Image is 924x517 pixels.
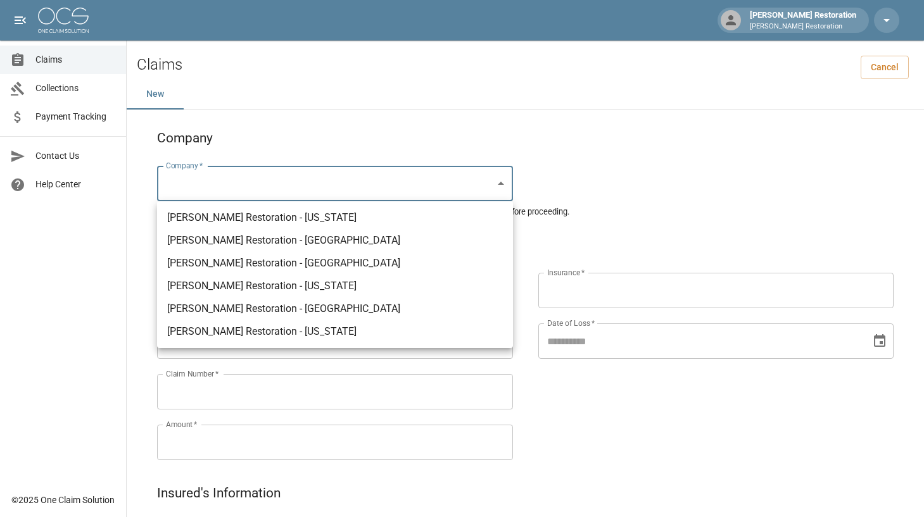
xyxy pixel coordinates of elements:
li: [PERSON_NAME] Restoration - [GEOGRAPHIC_DATA] [157,229,513,252]
li: [PERSON_NAME] Restoration - [GEOGRAPHIC_DATA] [157,252,513,275]
li: [PERSON_NAME] Restoration - [US_STATE] [157,206,513,229]
li: [PERSON_NAME] Restoration - [US_STATE] [157,275,513,297]
li: [PERSON_NAME] Restoration - [GEOGRAPHIC_DATA] [157,297,513,320]
li: [PERSON_NAME] Restoration - [US_STATE] [157,320,513,343]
